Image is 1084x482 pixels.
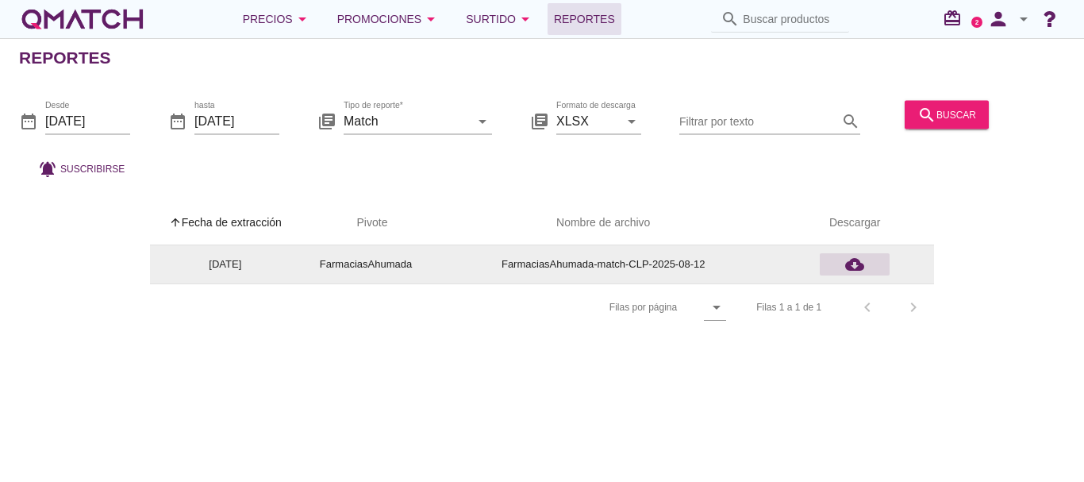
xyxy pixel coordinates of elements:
div: Surtido [466,10,535,29]
i: date_range [19,111,38,130]
div: buscar [917,105,976,124]
i: person [982,8,1014,30]
i: arrow_drop_down [293,10,312,29]
i: arrow_drop_down [1014,10,1033,29]
th: Fecha de extracción: Sorted ascending. Activate to sort descending. [150,201,301,245]
i: arrow_upward [169,216,182,229]
span: Suscribirse [60,161,125,175]
i: redeem [943,9,968,28]
button: buscar [905,100,989,129]
input: Desde [45,108,130,133]
h2: Reportes [19,45,111,71]
input: Filtrar por texto [679,108,838,133]
th: Pivote: Not sorted. Activate to sort ascending. [301,201,431,245]
button: Suscribirse [25,154,137,183]
i: notifications_active [38,159,60,178]
input: Buscar productos [743,6,840,32]
td: FarmaciasAhumada [301,245,431,283]
i: search [841,111,860,130]
button: Promociones [325,3,454,35]
input: hasta [194,108,279,133]
td: [DATE] [150,245,301,283]
th: Descargar: Not sorted. [775,201,934,245]
th: Nombre de archivo: Not sorted. [431,201,775,245]
i: arrow_drop_down [707,298,726,317]
i: arrow_drop_down [516,10,535,29]
a: Reportes [548,3,621,35]
i: library_books [317,111,336,130]
input: Formato de descarga [556,108,619,133]
a: 2 [971,17,982,28]
button: Precios [230,3,325,35]
text: 2 [975,18,979,25]
div: Filas por página [451,284,726,330]
i: search [917,105,936,124]
span: Reportes [554,10,615,29]
i: date_range [168,111,187,130]
button: Surtido [453,3,548,35]
i: library_books [530,111,549,130]
i: arrow_drop_down [473,111,492,130]
td: FarmaciasAhumada-match-CLP-2025-08-12 [431,245,775,283]
i: arrow_drop_down [421,10,440,29]
i: search [721,10,740,29]
i: cloud_download [845,255,864,274]
input: Tipo de reporte* [344,108,470,133]
div: Precios [243,10,312,29]
div: Filas 1 a 1 de 1 [756,300,821,314]
a: white-qmatch-logo [19,3,146,35]
div: Promociones [337,10,441,29]
i: arrow_drop_down [622,111,641,130]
